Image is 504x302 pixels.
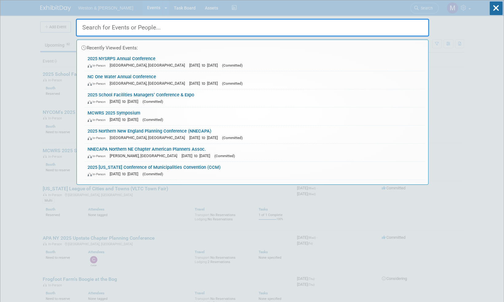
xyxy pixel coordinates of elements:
a: 2025 School Facilities Managers’ Conference & Expo In-Person [DATE] to [DATE] (Committed) [84,89,425,107]
span: [DATE] to [DATE] [182,153,213,158]
span: [PERSON_NAME], [GEOGRAPHIC_DATA] [110,153,180,158]
span: In-Person [88,82,108,86]
div: Recently Viewed Events: [80,40,425,53]
span: (Committed) [222,63,243,68]
span: In-Person [88,64,108,68]
span: [GEOGRAPHIC_DATA], [GEOGRAPHIC_DATA] [110,63,188,68]
span: (Committed) [222,136,243,140]
span: [GEOGRAPHIC_DATA], [GEOGRAPHIC_DATA] [110,135,188,140]
a: 2025 [US_STATE] Conference of Municipalities Convention (CCM) In-Person [DATE] to [DATE] (Committed) [84,162,425,180]
span: [DATE] to [DATE] [189,135,221,140]
span: [GEOGRAPHIC_DATA], [GEOGRAPHIC_DATA] [110,81,188,86]
span: (Committed) [222,81,243,86]
span: (Committed) [143,99,163,104]
a: NC One Water Annual Conference In-Person [GEOGRAPHIC_DATA], [GEOGRAPHIC_DATA] [DATE] to [DATE] (C... [84,71,425,89]
span: [DATE] to [DATE] [110,117,141,122]
a: MCWRS 2025 Symposium In-Person [DATE] to [DATE] (Committed) [84,107,425,125]
span: In-Person [88,136,108,140]
a: 2025 Northern New England Planning Conference (NNECAPA) In-Person [GEOGRAPHIC_DATA], [GEOGRAPHIC_... [84,126,425,143]
a: 2025 NYSRPS Annual Conference In-Person [GEOGRAPHIC_DATA], [GEOGRAPHIC_DATA] [DATE] to [DATE] (Co... [84,53,425,71]
span: In-Person [88,154,108,158]
span: (Committed) [143,118,163,122]
span: [DATE] to [DATE] [189,81,221,86]
span: In-Person [88,118,108,122]
span: [DATE] to [DATE] [110,172,141,176]
span: In-Person [88,100,108,104]
span: In-Person [88,172,108,176]
a: NNECAPA Northern NE Chapter American Planners Assoc. In-Person [PERSON_NAME], [GEOGRAPHIC_DATA] [... [84,144,425,161]
input: Search for Events or People... [76,19,429,37]
span: (Committed) [143,172,163,176]
span: [DATE] to [DATE] [110,99,141,104]
span: (Committed) [214,154,235,158]
span: [DATE] to [DATE] [189,63,221,68]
